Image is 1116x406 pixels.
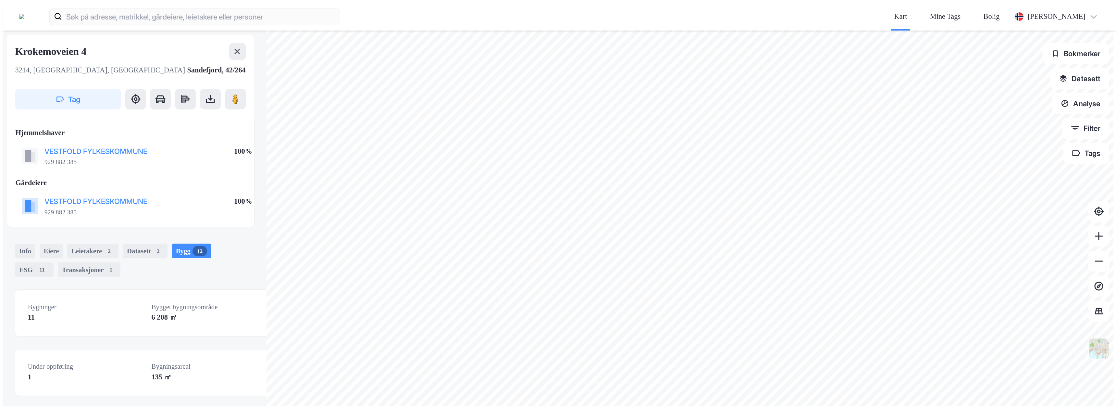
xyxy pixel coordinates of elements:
span: Bygget bygningsområde [152,302,267,311]
div: [PERSON_NAME] [1028,10,1085,23]
div: 100% [234,195,252,208]
div: Mine Tags [930,10,961,23]
div: Kart [894,10,907,23]
span: Bygninger [28,302,143,311]
div: Kontrollprogram for chat [1084,375,1116,406]
div: Hjemmelshaver [15,127,246,139]
div: 2 [104,246,115,256]
button: Tags [1063,143,1109,164]
div: Info [15,244,35,258]
button: Analyse [1052,93,1110,114]
div: Gårdeiere [15,177,246,189]
div: 1 [106,264,116,275]
button: Filter [1062,118,1110,139]
img: Z [1088,337,1110,360]
span: Under oppføring [28,362,143,371]
div: 11 [35,264,49,275]
input: Søk på adresse, matrikkel, gårdeiere, leietakere eller personer [62,6,340,27]
div: ESG [15,262,53,277]
div: Sandefjord, 42/264 [187,64,245,76]
button: Datasett [1050,68,1109,89]
div: 135 ㎡ [152,371,267,383]
div: Krokemoveien 4 [15,43,88,60]
button: Bokmerker [1043,43,1109,64]
div: 3214, [GEOGRAPHIC_DATA], [GEOGRAPHIC_DATA] [15,64,185,76]
div: 11 [28,311,143,324]
span: Bygningsareal [152,362,267,371]
button: Tag [15,89,121,109]
div: 929 882 385 [44,158,77,166]
div: 929 882 385 [44,208,77,217]
div: Transaksjoner [58,262,120,277]
img: logo.a4113a55bc3d86da70a041830d287a7e.svg [19,14,24,19]
div: Datasett [123,244,167,258]
div: 1 [28,371,143,383]
div: Eiere [40,244,63,258]
div: 2 [153,246,163,256]
div: Bygg [172,244,211,258]
div: Bolig [984,10,1000,23]
div: Leietakere [67,244,118,258]
div: 100% [234,145,252,158]
iframe: Chat Widget [1084,375,1116,406]
div: 6 208 ㎡ [152,311,267,324]
div: 12 [192,246,207,256]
